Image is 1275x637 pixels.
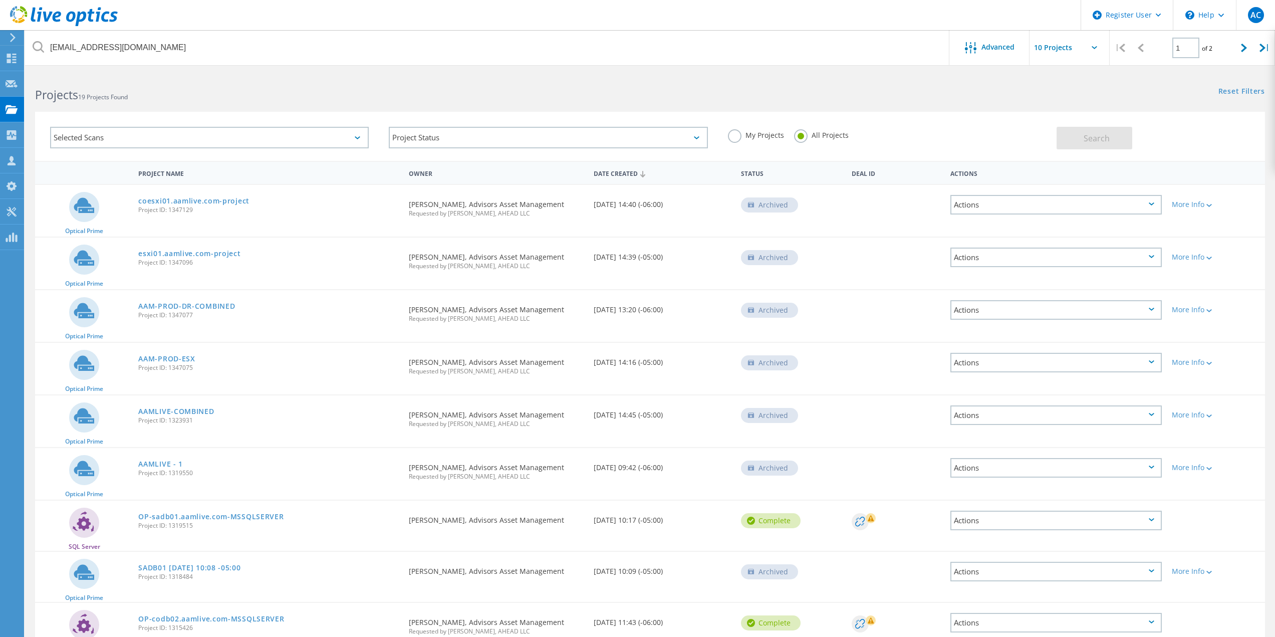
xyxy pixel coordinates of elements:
div: [PERSON_NAME], Advisors Asset Management [404,185,588,227]
div: More Info [1172,254,1260,261]
span: Project ID: 1347129 [138,207,399,213]
span: Optical Prime [65,281,103,287]
span: Project ID: 1319550 [138,470,399,476]
div: [DATE] 14:40 (-06:00) [589,185,736,218]
a: esxi01.aamlive.com-project [138,250,240,257]
div: [DATE] 14:39 (-05:00) [589,238,736,271]
b: Projects [35,87,78,103]
div: [PERSON_NAME], Advisors Asset Management [404,343,588,384]
div: [DATE] 13:20 (-06:00) [589,290,736,323]
div: Actions [950,353,1162,372]
span: Requested by [PERSON_NAME], AHEAD LLC [409,474,583,480]
div: Date Created [589,163,736,182]
div: | [1254,30,1275,66]
div: [DATE] 14:45 (-05:00) [589,395,736,429]
div: Actions [950,562,1162,581]
span: Optical Prime [65,439,103,445]
div: Complete [741,615,801,630]
div: [PERSON_NAME], Advisors Asset Management [404,501,588,534]
span: Project ID: 1347075 [138,365,399,371]
div: Archived [741,250,798,265]
div: Deal Id [847,163,945,182]
div: Actions [950,613,1162,632]
div: More Info [1172,201,1260,208]
div: Actions [950,248,1162,267]
div: More Info [1172,306,1260,313]
div: Actions [950,405,1162,425]
div: Status [736,163,847,182]
div: [DATE] 11:43 (-06:00) [589,603,736,636]
div: Archived [741,408,798,423]
div: Actions [950,511,1162,530]
div: [DATE] 14:16 (-05:00) [589,343,736,376]
div: Archived [741,564,798,579]
button: Search [1057,127,1132,149]
span: Requested by [PERSON_NAME], AHEAD LLC [409,628,583,634]
div: [DATE] 10:17 (-05:00) [589,501,736,534]
svg: \n [1185,11,1194,20]
span: Optical Prime [65,333,103,339]
span: Optical Prime [65,491,103,497]
div: | [1110,30,1130,66]
span: Optical Prime [65,595,103,601]
div: [PERSON_NAME], Advisors Asset Management [404,290,588,332]
span: Project ID: 1319515 [138,523,399,529]
div: Archived [741,461,798,476]
input: Search projects by name, owner, ID, company, etc [25,30,950,65]
div: Actions [950,300,1162,320]
a: coesxi01.aamlive.com-project [138,197,249,204]
div: [PERSON_NAME], Advisors Asset Management [404,448,588,490]
div: Project Status [389,127,707,148]
div: Archived [741,303,798,318]
div: Archived [741,197,798,213]
label: All Projects [794,129,849,139]
div: Actions [950,458,1162,478]
a: Reset Filters [1218,88,1265,96]
div: Actions [950,195,1162,215]
div: [DATE] 09:42 (-06:00) [589,448,736,481]
span: Project ID: 1318484 [138,574,399,580]
span: Requested by [PERSON_NAME], AHEAD LLC [409,316,583,322]
span: Advanced [981,44,1014,51]
div: More Info [1172,464,1260,471]
div: Complete [741,513,801,528]
a: SADB01 [DATE] 10:08 -05:00 [138,564,240,571]
span: SQL Server [69,544,100,550]
div: More Info [1172,411,1260,418]
span: 19 Projects Found [78,93,128,101]
span: AC [1250,11,1261,19]
span: of 2 [1202,44,1212,53]
div: [DATE] 10:09 (-05:00) [589,552,736,585]
span: Requested by [PERSON_NAME], AHEAD LLC [409,210,583,217]
div: More Info [1172,568,1260,575]
a: AAMLIVE-COMBINED [138,408,214,415]
span: Project ID: 1323931 [138,417,399,423]
div: Selected Scans [50,127,369,148]
a: OP-codb02.aamlive.com-MSSQLSERVER [138,615,284,622]
span: Optical Prime [65,386,103,392]
div: Archived [741,355,798,370]
span: Optical Prime [65,228,103,234]
div: Actions [945,163,1167,182]
span: Project ID: 1315426 [138,625,399,631]
a: AAM-PROD-DR-COMBINED [138,303,235,310]
a: AAM-PROD-ESX [138,355,195,362]
a: OP-sadb01.aamlive.com-MSSQLSERVER [138,513,284,520]
label: My Projects [728,129,784,139]
span: Requested by [PERSON_NAME], AHEAD LLC [409,368,583,374]
div: More Info [1172,359,1260,366]
span: Project ID: 1347096 [138,260,399,266]
div: [PERSON_NAME], Advisors Asset Management [404,395,588,437]
a: AAMLIVE - 1 [138,461,183,468]
span: Requested by [PERSON_NAME], AHEAD LLC [409,421,583,427]
div: Owner [404,163,588,182]
a: Live Optics Dashboard [10,21,118,28]
span: Search [1084,133,1110,144]
span: Project ID: 1347077 [138,312,399,318]
div: Project Name [133,163,404,182]
span: Requested by [PERSON_NAME], AHEAD LLC [409,263,583,269]
div: [PERSON_NAME], Advisors Asset Management [404,238,588,279]
div: [PERSON_NAME], Advisors Asset Management [404,552,588,585]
